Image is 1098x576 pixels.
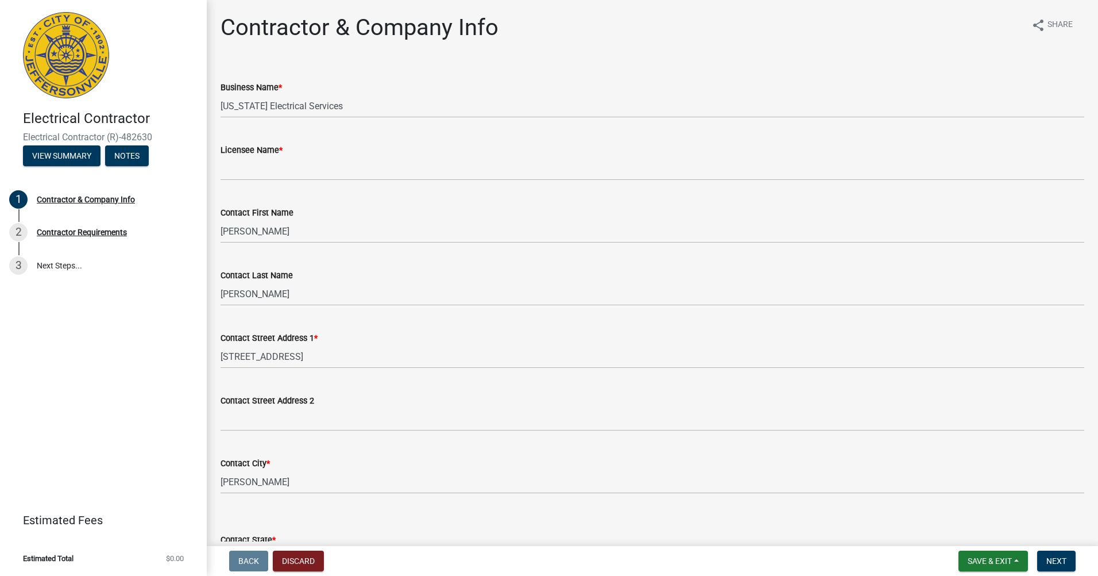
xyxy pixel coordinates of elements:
div: Contractor Requirements [37,228,127,236]
button: View Summary [23,145,100,166]
button: Save & Exit [958,551,1028,571]
wm-modal-confirm: Summary [23,152,100,161]
label: Contact Last Name [221,272,293,280]
span: $0.00 [166,555,184,562]
span: Save & Exit [968,556,1012,566]
wm-modal-confirm: Notes [105,152,149,161]
span: Back [238,556,259,566]
button: shareShare [1022,14,1082,36]
div: Contractor & Company Info [37,195,135,203]
a: Estimated Fees [9,509,188,532]
button: Discard [273,551,324,571]
div: 3 [9,256,28,275]
label: Contact City [221,460,270,468]
label: Contact State [221,536,276,544]
button: Notes [105,145,149,166]
span: Next [1046,556,1066,566]
h4: Electrical Contractor [23,110,198,127]
button: Back [229,551,268,571]
label: Contact First Name [221,209,293,217]
div: 2 [9,223,28,241]
label: Contact Street Address 2 [221,397,314,405]
img: City of Jeffersonville, Indiana [23,12,109,98]
span: Electrical Contractor (R)-482630 [23,132,184,143]
button: Next [1037,551,1076,571]
label: Licensee Name [221,147,283,155]
label: Business Name [221,84,282,92]
span: Estimated Total [23,555,74,562]
div: 1 [9,190,28,209]
label: Contact Street Address 1 [221,335,318,343]
span: Share [1047,18,1073,32]
i: share [1031,18,1045,32]
h1: Contractor & Company Info [221,14,498,41]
